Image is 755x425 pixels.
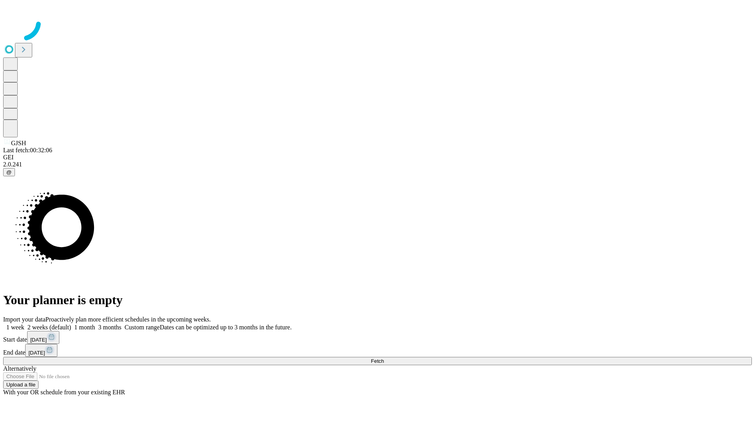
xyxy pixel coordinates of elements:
[3,168,15,176] button: @
[3,331,752,344] div: Start date
[11,140,26,146] span: GJSH
[3,381,39,389] button: Upload a file
[46,316,211,323] span: Proactively plan more efficient schedules in the upcoming weeks.
[25,344,57,357] button: [DATE]
[28,324,71,331] span: 2 weeks (default)
[3,154,752,161] div: GEI
[3,344,752,357] div: End date
[30,337,47,343] span: [DATE]
[6,169,12,175] span: @
[3,293,752,307] h1: Your planner is empty
[6,324,24,331] span: 1 week
[28,350,45,356] span: [DATE]
[3,147,52,153] span: Last fetch: 00:32:06
[74,324,95,331] span: 1 month
[371,358,384,364] span: Fetch
[125,324,160,331] span: Custom range
[3,357,752,365] button: Fetch
[3,365,36,372] span: Alternatively
[160,324,291,331] span: Dates can be optimized up to 3 months in the future.
[3,316,46,323] span: Import your data
[27,331,59,344] button: [DATE]
[98,324,122,331] span: 3 months
[3,389,125,395] span: With your OR schedule from your existing EHR
[3,161,752,168] div: 2.0.241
